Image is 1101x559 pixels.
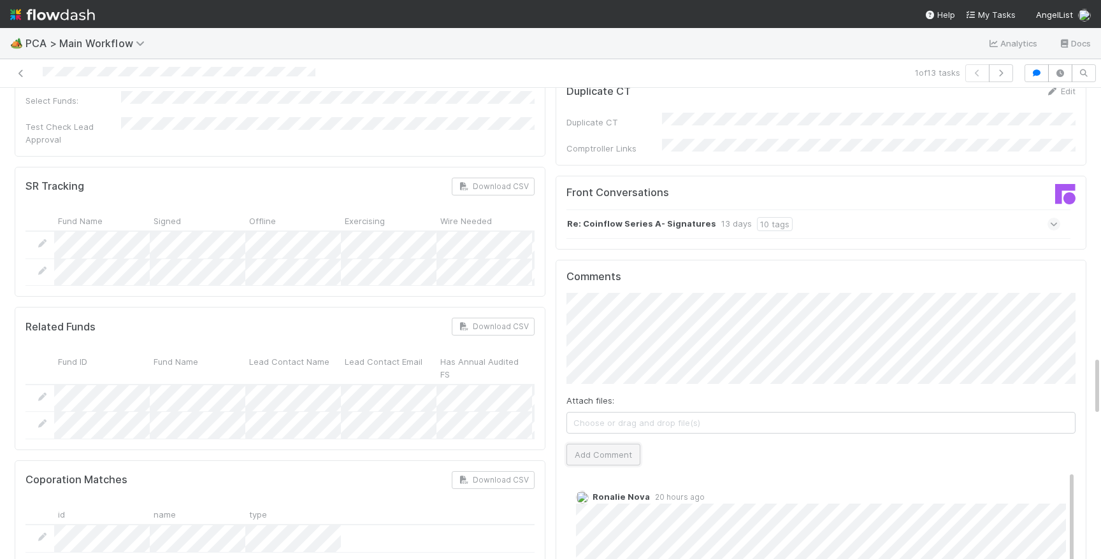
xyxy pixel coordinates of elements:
div: Offline/New Money [532,211,628,230]
div: Offline [245,211,341,230]
span: 20 hours ago [650,492,705,502]
a: Edit [1046,86,1076,96]
strong: Re: Coinflow Series A- Signatures [567,217,716,231]
div: Help [925,8,955,21]
a: Analytics [988,36,1038,51]
span: AngelList [1036,10,1073,20]
div: 13 days [721,217,752,231]
div: name [150,504,245,524]
div: Fund ID [54,351,150,383]
img: logo-inverted-e16ddd16eac7371096b0.svg [10,4,95,25]
div: Wire Needed [436,211,532,230]
div: Lead Contact Email [341,351,436,383]
span: Choose or drag and drop file(s) [567,413,1075,433]
span: 🏕️ [10,38,23,48]
button: Download CSV [452,318,535,336]
span: Ronalie Nova [593,492,650,502]
span: PCA > Main Workflow [25,37,151,50]
div: 10 tags [757,217,793,231]
div: Fund Name [150,351,245,383]
h5: Comments [566,271,1076,283]
div: Select Funds: [25,94,121,107]
h5: Front Conversations [566,187,812,199]
span: 1 of 13 tasks [915,66,960,79]
a: Docs [1058,36,1091,51]
button: Download CSV [452,471,535,489]
h5: Related Funds [25,321,96,334]
img: front-logo-b4b721b83371efbadf0a.svg [1055,184,1076,204]
div: Signed [150,211,245,230]
h5: SR Tracking [25,180,84,193]
h5: Duplicate CT [566,85,631,98]
div: Fund Name [54,211,150,230]
div: Lead Contact Name [245,351,341,383]
img: avatar_e1f102a8-6aea-40b1-874c-e2ab2da62ba9.png [1078,9,1091,22]
div: Exercising [341,211,436,230]
div: Comptroller Links [566,142,662,155]
button: Download CSV [452,178,535,195]
h5: Coporation Matches [25,474,127,486]
div: id [54,504,150,524]
img: avatar_0d9988fd-9a15-4cc7-ad96-88feab9e0fa9.png [576,491,589,504]
div: Duplicate CT [566,116,662,129]
div: type [245,504,341,524]
button: Add Comment [566,444,640,465]
div: Has Annual Audited FS [436,351,532,383]
span: My Tasks [965,10,1016,20]
div: Test Check Lead Approval [25,120,121,146]
div: Has Annual Unaudited FS [532,351,628,383]
label: Attach files: [566,394,614,407]
a: My Tasks [965,8,1016,21]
